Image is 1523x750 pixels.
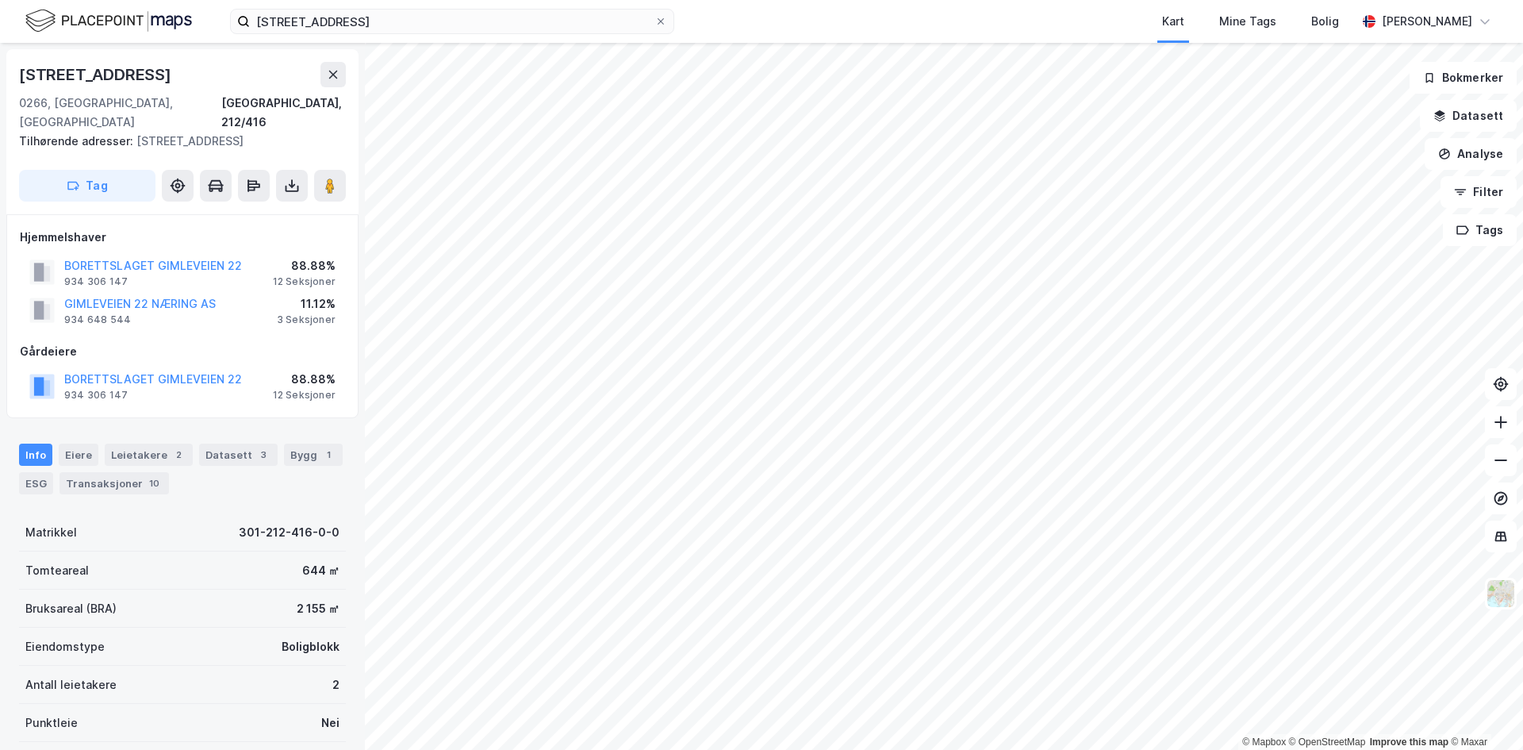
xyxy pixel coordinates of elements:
[105,444,193,466] div: Leietakere
[1242,737,1286,748] a: Mapbox
[1311,12,1339,31] div: Bolig
[25,7,192,35] img: logo.f888ab2527a4732fd821a326f86c7f29.svg
[199,444,278,466] div: Datasett
[19,444,52,466] div: Info
[25,561,89,580] div: Tomteareal
[273,389,336,402] div: 12 Seksjoner
[25,713,78,733] div: Punktleie
[1441,176,1517,208] button: Filter
[277,313,336,326] div: 3 Seksjoner
[282,637,340,656] div: Boligblokk
[255,447,271,463] div: 3
[25,675,117,694] div: Antall leietakere
[297,599,340,618] div: 2 155 ㎡
[1420,100,1517,132] button: Datasett
[273,275,336,288] div: 12 Seksjoner
[1289,737,1366,748] a: OpenStreetMap
[273,370,336,389] div: 88.88%
[19,472,53,494] div: ESG
[1410,62,1517,94] button: Bokmerker
[273,256,336,275] div: 88.88%
[19,170,155,202] button: Tag
[332,675,340,694] div: 2
[277,294,336,313] div: 11.12%
[25,637,105,656] div: Eiendomstype
[1162,12,1184,31] div: Kart
[64,275,128,288] div: 934 306 147
[59,444,98,466] div: Eiere
[250,10,654,33] input: Søk på adresse, matrikkel, gårdeiere, leietakere eller personer
[221,94,346,132] div: [GEOGRAPHIC_DATA], 212/416
[302,561,340,580] div: 644 ㎡
[59,472,169,494] div: Transaksjoner
[1425,138,1517,170] button: Analyse
[1370,737,1448,748] a: Improve this map
[25,599,117,618] div: Bruksareal (BRA)
[1444,674,1523,750] iframe: Chat Widget
[284,444,343,466] div: Bygg
[1486,579,1516,609] img: Z
[1382,12,1472,31] div: [PERSON_NAME]
[320,447,336,463] div: 1
[171,447,186,463] div: 2
[321,713,340,733] div: Nei
[1444,674,1523,750] div: Kontrollprogram for chat
[19,94,221,132] div: 0266, [GEOGRAPHIC_DATA], [GEOGRAPHIC_DATA]
[20,228,345,247] div: Hjemmelshaver
[19,132,333,151] div: [STREET_ADDRESS]
[1443,214,1517,246] button: Tags
[64,389,128,402] div: 934 306 147
[1219,12,1276,31] div: Mine Tags
[239,523,340,542] div: 301-212-416-0-0
[20,342,345,361] div: Gårdeiere
[64,313,131,326] div: 934 648 544
[19,62,175,87] div: [STREET_ADDRESS]
[25,523,77,542] div: Matrikkel
[19,134,136,148] span: Tilhørende adresser:
[146,475,163,491] div: 10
